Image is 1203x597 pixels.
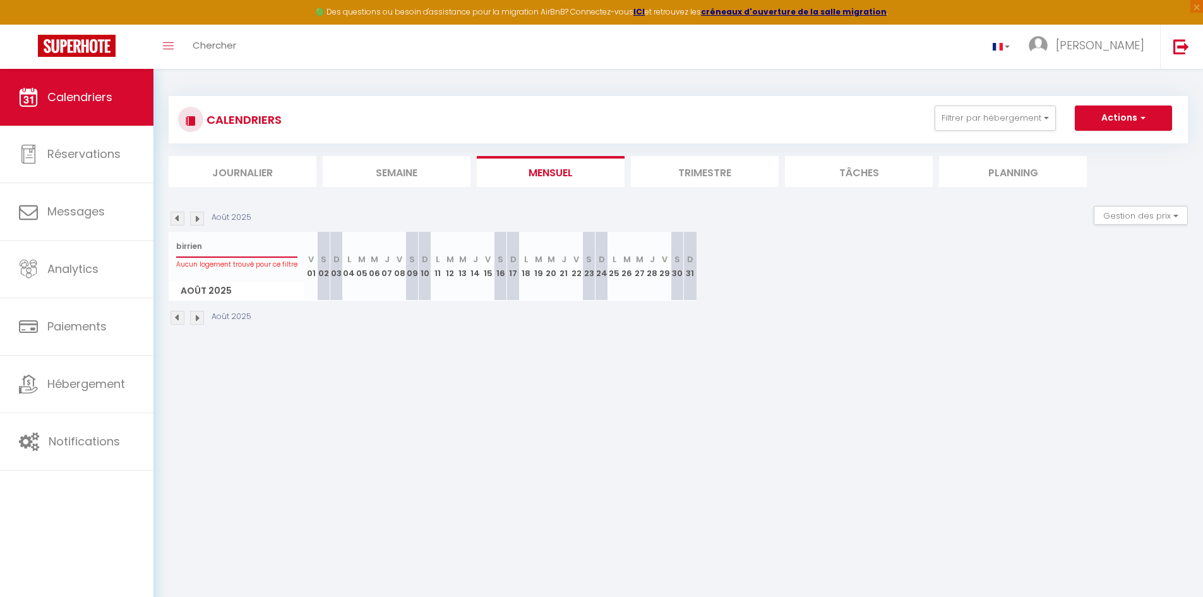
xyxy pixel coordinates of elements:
[47,203,105,219] span: Messages
[469,232,482,301] th: 14
[482,232,494,301] th: 15
[561,253,566,265] abbr: J
[397,253,402,265] abbr: V
[47,318,107,334] span: Paiements
[674,253,680,265] abbr: S
[545,232,558,301] th: 20
[47,89,112,105] span: Calendriers
[1056,37,1144,53] span: [PERSON_NAME]
[662,253,667,265] abbr: V
[381,232,393,301] th: 07
[473,253,478,265] abbr: J
[436,253,440,265] abbr: L
[176,260,297,269] small: Aucun logement trouvé pour ce filtre
[406,232,419,301] th: 09
[10,5,48,43] button: Ouvrir le widget de chat LiveChat
[459,253,467,265] abbr: M
[38,35,116,57] img: Super Booking
[47,376,125,392] span: Hébergement
[494,232,507,301] th: 16
[431,232,444,301] th: 11
[608,232,621,301] th: 25
[446,253,454,265] abbr: M
[1029,36,1048,55] img: ...
[393,232,406,301] th: 08
[183,25,246,69] a: Chercher
[485,253,491,265] abbr: V
[422,253,428,265] abbr: D
[1075,106,1172,131] button: Actions
[356,232,368,301] th: 05
[457,232,469,301] th: 13
[671,232,684,301] th: 30
[646,232,659,301] th: 28
[1173,39,1189,54] img: logout
[477,156,625,187] li: Mensuel
[176,235,297,258] input: Rechercher un logement...
[444,232,457,301] th: 12
[409,253,415,265] abbr: S
[785,156,933,187] li: Tâches
[321,253,326,265] abbr: S
[498,253,503,265] abbr: S
[684,232,697,301] th: 31
[623,253,631,265] abbr: M
[385,253,390,265] abbr: J
[193,39,236,52] span: Chercher
[343,232,356,301] th: 04
[548,253,555,265] abbr: M
[371,253,378,265] abbr: M
[1019,25,1160,69] a: ... [PERSON_NAME]
[308,253,314,265] abbr: V
[687,253,693,265] abbr: D
[419,232,431,301] th: 10
[47,261,99,277] span: Analytics
[347,253,351,265] abbr: L
[203,106,282,134] h3: CALENDRIERS
[49,433,120,449] span: Notifications
[586,253,592,265] abbr: S
[939,156,1087,187] li: Planning
[169,156,316,187] li: Journalier
[358,253,366,265] abbr: M
[169,282,304,300] span: Août 2025
[510,253,517,265] abbr: D
[520,232,532,301] th: 18
[621,232,633,301] th: 26
[659,232,671,301] th: 29
[47,146,121,162] span: Réservations
[212,212,251,224] p: Août 2025
[330,232,343,301] th: 03
[633,6,645,17] a: ICI
[532,232,545,301] th: 19
[573,253,579,265] abbr: V
[583,232,596,301] th: 23
[305,232,318,301] th: 01
[596,232,608,301] th: 24
[631,156,779,187] li: Trimestre
[535,253,542,265] abbr: M
[507,232,520,301] th: 17
[558,232,570,301] th: 21
[599,253,605,265] abbr: D
[318,232,330,301] th: 02
[650,253,655,265] abbr: J
[633,232,646,301] th: 27
[701,6,887,17] a: créneaux d'ouverture de la salle migration
[1094,206,1188,225] button: Gestion des prix
[212,311,251,323] p: Août 2025
[368,232,381,301] th: 06
[935,106,1056,131] button: Filtrer par hébergement
[333,253,340,265] abbr: D
[323,156,470,187] li: Semaine
[570,232,583,301] th: 22
[636,253,643,265] abbr: M
[524,253,528,265] abbr: L
[613,253,616,265] abbr: L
